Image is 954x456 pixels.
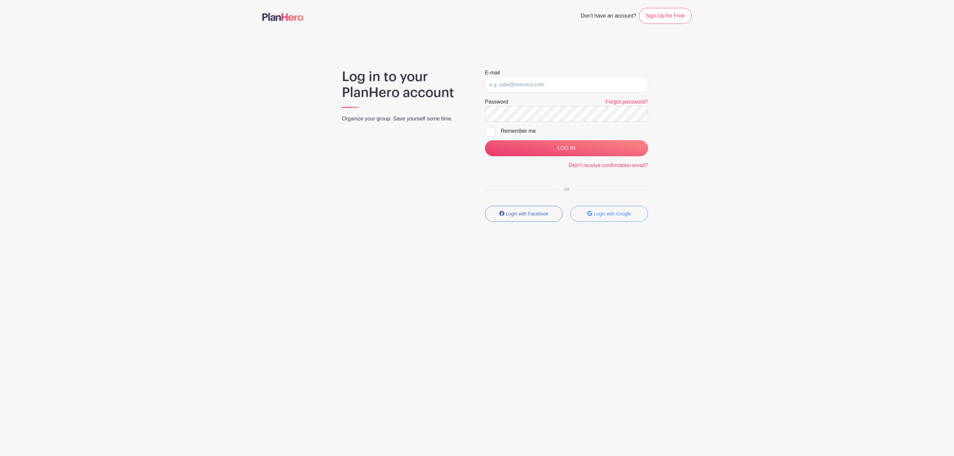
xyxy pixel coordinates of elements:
a: Didn't receive confirmation email? [568,162,648,168]
label: Password [485,98,508,106]
div: Remember me [501,127,648,135]
a: Sign Up for Free [639,8,692,24]
input: e.g. julie@eventco.com [485,77,648,93]
small: Login with Google [594,211,631,216]
button: Login with Google [570,206,648,222]
span: OR [558,187,575,192]
input: LOG IN [485,140,648,156]
small: Login with Facebook [506,211,548,216]
span: Don't have an account? [581,9,636,24]
a: Forgot password? [606,99,648,105]
p: Organize your group. Save yourself some time. [342,115,469,123]
button: Login with Facebook [485,206,562,222]
h1: Log in to your PlanHero account [342,69,469,101]
label: E-mail [485,69,500,77]
img: logo-507f7623f17ff9eddc593b1ce0a138ce2505c220e1c5a4e2b4648c50719b7d32.svg [262,13,303,21]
